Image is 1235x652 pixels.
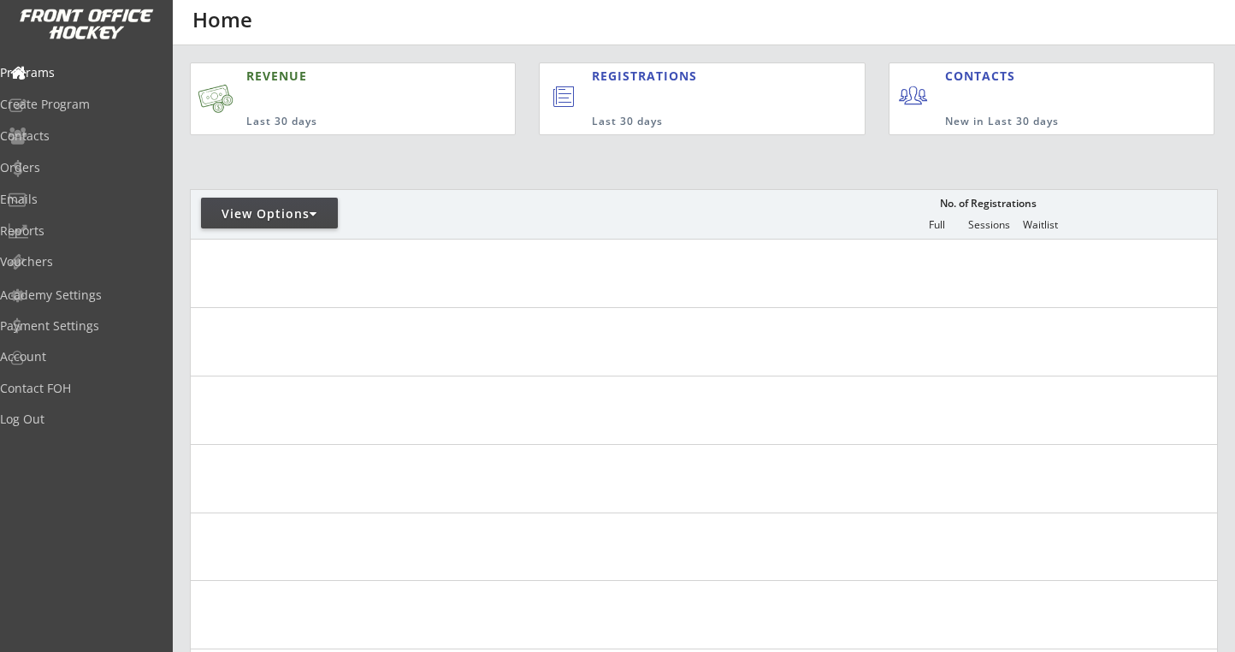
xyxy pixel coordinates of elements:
div: Waitlist [1014,219,1066,231]
div: Last 30 days [592,115,795,129]
div: View Options [201,205,338,222]
div: Last 30 days [246,115,436,129]
div: REGISTRATIONS [592,68,789,85]
div: Sessions [963,219,1014,231]
div: Full [911,219,962,231]
div: CONTACTS [945,68,1023,85]
div: New in Last 30 days [945,115,1135,129]
div: REVENUE [246,68,436,85]
div: No. of Registrations [935,198,1041,210]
